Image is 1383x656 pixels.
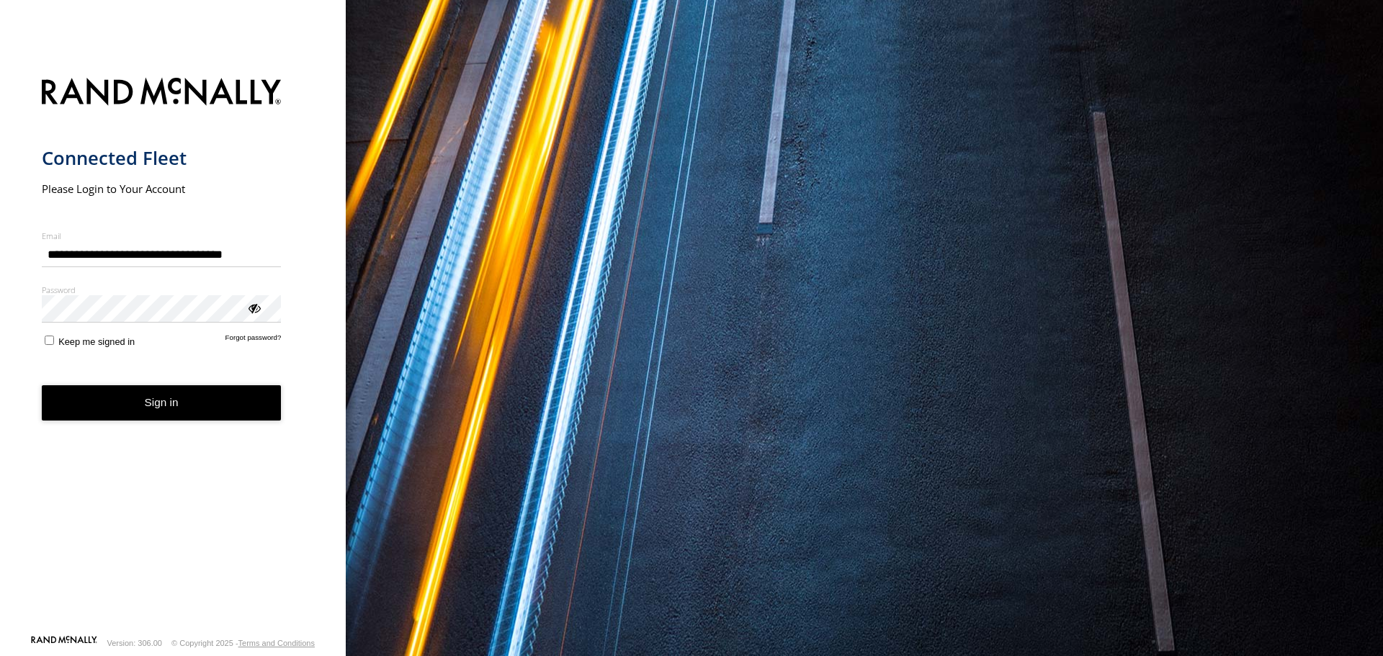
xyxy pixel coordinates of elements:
[171,639,315,647] div: © Copyright 2025 -
[238,639,315,647] a: Terms and Conditions
[107,639,162,647] div: Version: 306.00
[225,333,282,347] a: Forgot password?
[42,69,305,634] form: main
[31,636,97,650] a: Visit our Website
[45,336,54,345] input: Keep me signed in
[246,300,261,315] div: ViewPassword
[42,385,282,421] button: Sign in
[58,336,135,347] span: Keep me signed in
[42,181,282,196] h2: Please Login to Your Account
[42,75,282,112] img: Rand McNally
[42,284,282,295] label: Password
[42,230,282,241] label: Email
[42,146,282,170] h1: Connected Fleet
